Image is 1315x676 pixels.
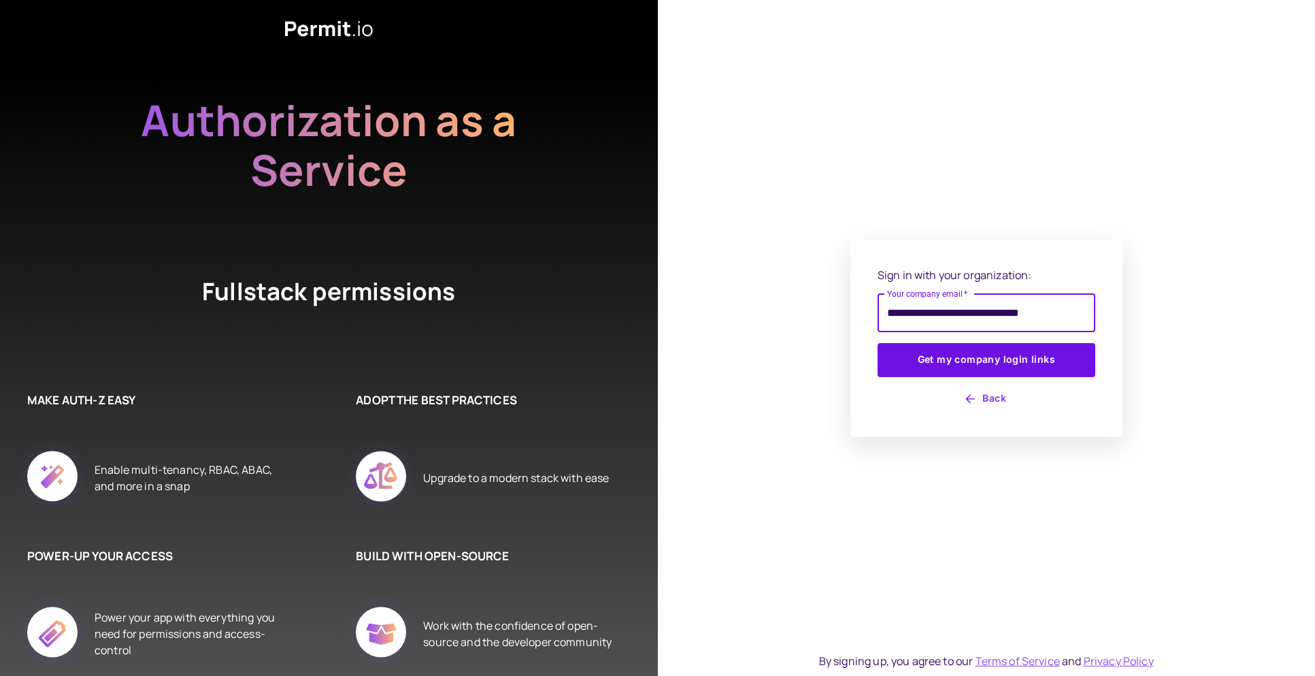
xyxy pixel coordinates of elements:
h2: Authorization as a Service [97,95,560,208]
h6: BUILD WITH OPEN-SOURCE [356,547,616,565]
label: Your company email [887,288,968,300]
h6: POWER-UP YOUR ACCESS [27,547,288,565]
a: Privacy Policy [1084,654,1154,669]
div: Enable multi-tenancy, RBAC, ABAC, and more in a snap [95,436,288,520]
h6: ADOPT THE BEST PRACTICES [356,391,616,409]
div: Work with the confidence of open-source and the developer community [423,592,616,676]
div: By signing up, you agree to our and [819,653,1154,669]
p: Sign in with your organization: [878,267,1095,283]
h4: Fullstack permissions [152,275,505,338]
div: Power your app with everything you need for permissions and access-control [95,592,288,676]
div: Upgrade to a modern stack with ease [423,436,609,520]
h6: MAKE AUTH-Z EASY [27,391,288,409]
button: Get my company login links [878,343,1095,377]
a: Terms of Service [976,654,1060,669]
button: Back [878,388,1095,410]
